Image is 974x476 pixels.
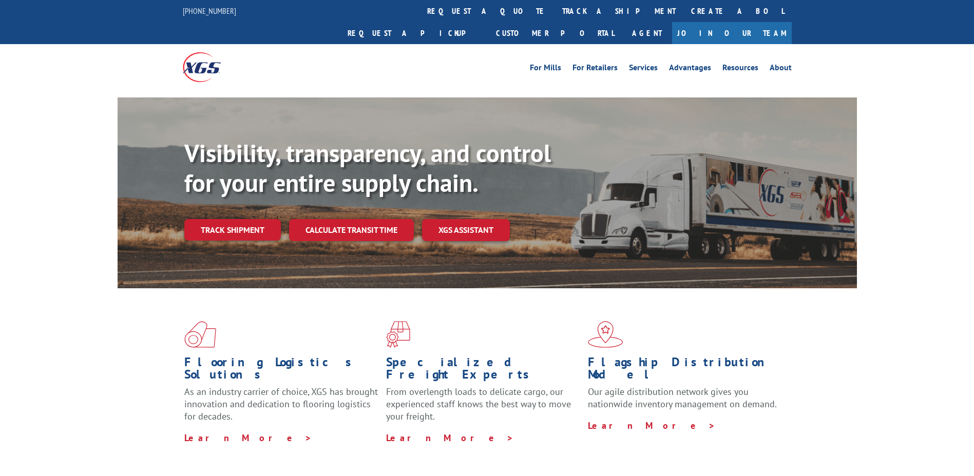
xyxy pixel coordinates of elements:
a: For Mills [530,64,561,75]
h1: Flagship Distribution Model [588,356,782,386]
img: xgs-icon-focused-on-flooring-red [386,321,410,348]
a: Track shipment [184,219,281,241]
a: Learn More > [588,420,716,431]
a: About [770,64,792,75]
a: Resources [722,64,758,75]
a: Learn More > [184,432,312,444]
img: xgs-icon-flagship-distribution-model-red [588,321,623,348]
a: For Retailers [572,64,618,75]
a: Calculate transit time [289,219,414,241]
img: xgs-icon-total-supply-chain-intelligence-red [184,321,216,348]
a: Join Our Team [672,22,792,44]
b: Visibility, transparency, and control for your entire supply chain. [184,137,551,199]
a: [PHONE_NUMBER] [183,6,236,16]
a: Services [629,64,658,75]
a: Learn More > [386,432,514,444]
h1: Flooring Logistics Solutions [184,356,378,386]
span: As an industry carrier of choice, XGS has brought innovation and dedication to flooring logistics... [184,386,378,422]
p: From overlength loads to delicate cargo, our experienced staff knows the best way to move your fr... [386,386,580,431]
span: Our agile distribution network gives you nationwide inventory management on demand. [588,386,777,410]
a: Request a pickup [340,22,488,44]
a: Customer Portal [488,22,622,44]
h1: Specialized Freight Experts [386,356,580,386]
a: XGS ASSISTANT [422,219,510,241]
a: Agent [622,22,672,44]
a: Advantages [669,64,711,75]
